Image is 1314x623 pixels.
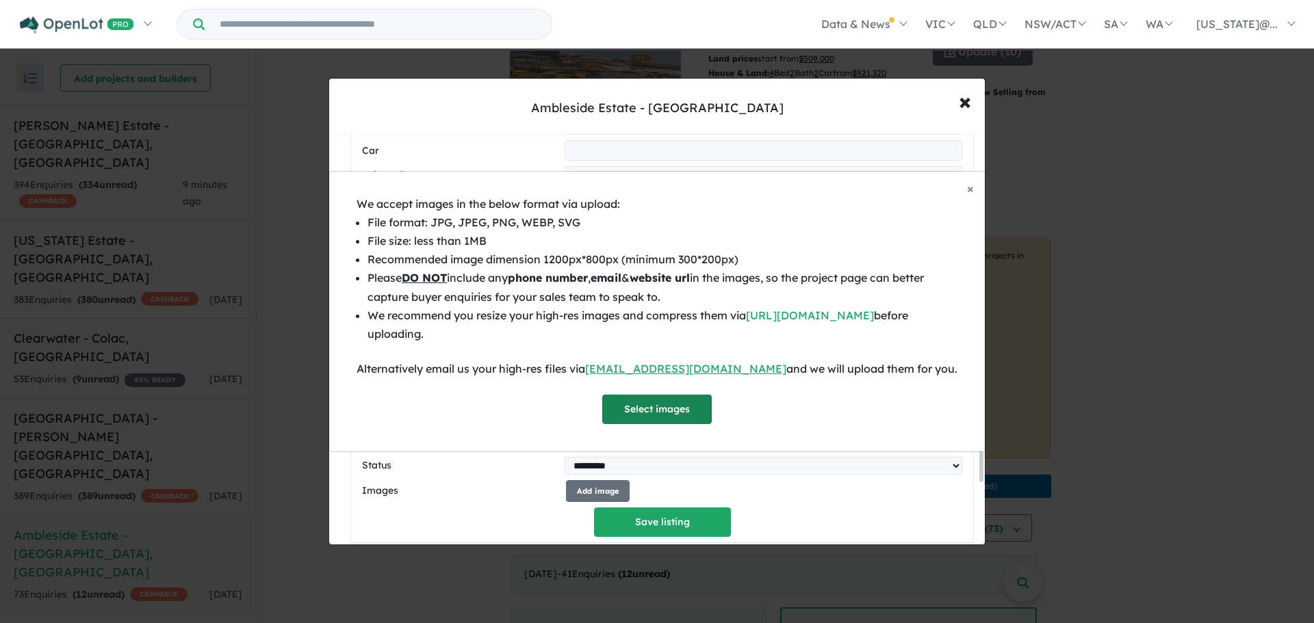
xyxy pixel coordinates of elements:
[368,250,957,269] li: Recommended image dimension 1200px*800px (minimum 300*200px)
[368,232,957,250] li: File size: less than 1MB
[207,10,549,39] input: Try estate name, suburb, builder or developer
[368,306,957,343] li: We recommend you resize your high-res images and compress them via before uploading.
[1196,17,1278,31] span: [US_STATE]@...
[357,195,957,213] div: We accept images in the below format via upload:
[967,181,974,196] span: ×
[508,271,588,284] b: phone number
[585,362,786,375] a: [EMAIL_ADDRESS][DOMAIN_NAME]
[402,271,447,284] u: DO NOT
[368,213,957,232] li: File format: JPG, JPEG, PNG, WEBP, SVG
[630,271,690,284] b: website url
[368,269,957,306] li: Please include any , & in the images, so the project page can better capture buyer enquiries for ...
[602,395,712,424] button: Select images
[20,16,134,34] img: Openlot PRO Logo White
[746,308,874,322] a: [URL][DOMAIN_NAME]
[357,360,957,378] div: Alternatively email us your high-res files via and we will upload them for you.
[591,271,621,284] b: email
